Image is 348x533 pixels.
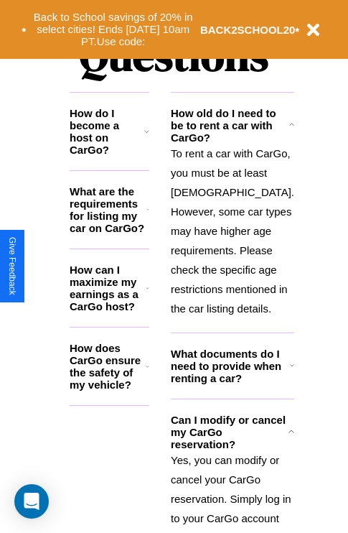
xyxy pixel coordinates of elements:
div: Give Feedback [7,237,17,295]
h3: What are the requirements for listing my car on CarGo? [70,185,146,234]
div: Open Intercom Messenger [14,484,49,519]
h3: How can I maximize my earnings as a CarGo host? [70,264,146,312]
h3: How old do I need to be to rent a car with CarGo? [171,107,288,144]
h3: How does CarGo ensure the safety of my vehicle? [70,342,146,391]
h3: Can I modify or cancel my CarGo reservation? [171,414,288,450]
button: Back to School savings of 20% in select cities! Ends [DATE] 10am PT.Use code: [27,7,200,52]
b: BACK2SCHOOL20 [200,24,296,36]
h3: What documents do I need to provide when renting a car? [171,348,290,384]
p: To rent a car with CarGo, you must be at least [DEMOGRAPHIC_DATA]. However, some car types may ha... [171,144,294,318]
h3: How do I become a host on CarGo? [70,107,144,156]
